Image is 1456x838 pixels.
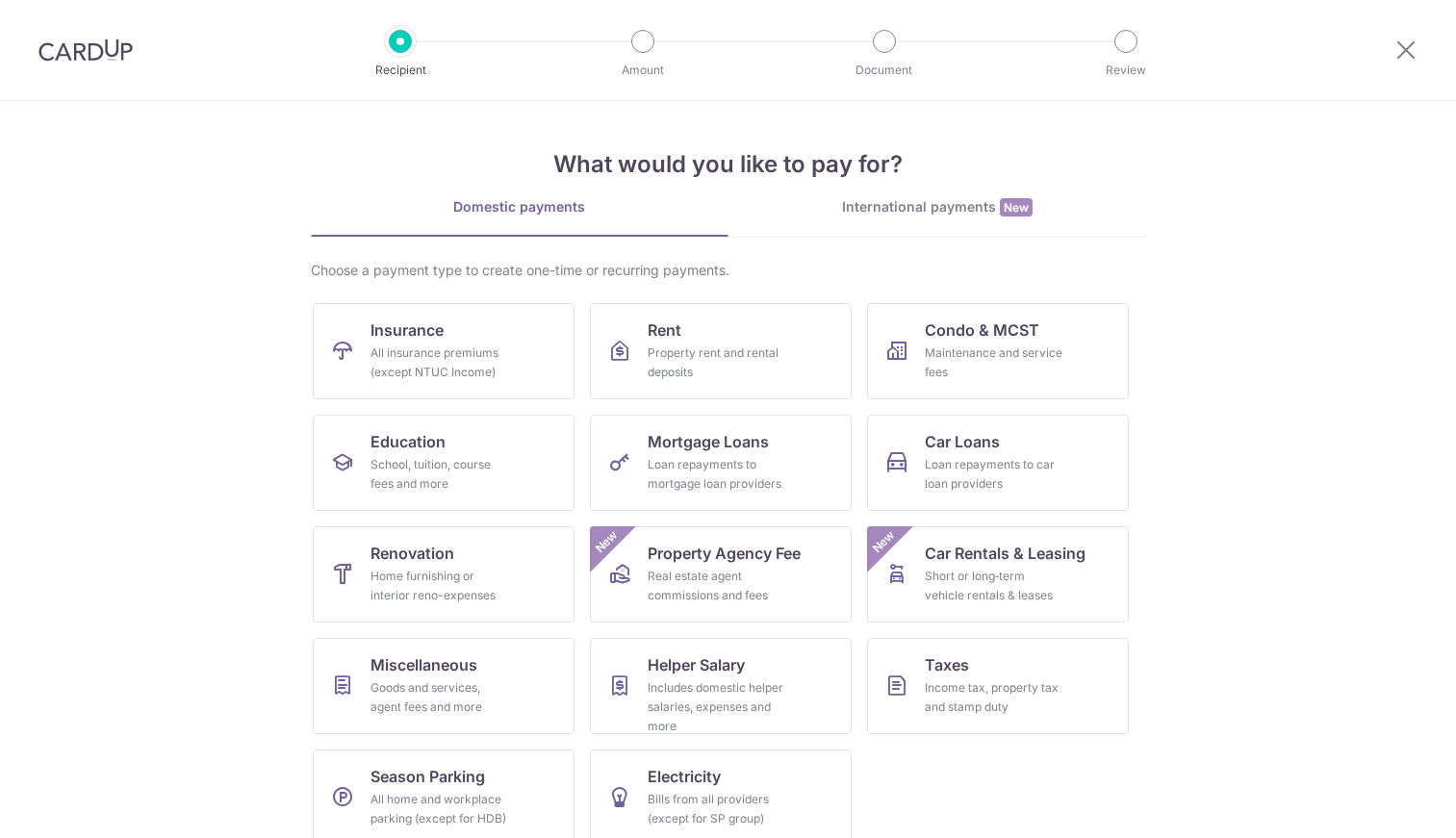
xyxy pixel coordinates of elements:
[1055,61,1197,80] p: Review
[370,430,446,453] span: Education
[38,38,133,62] img: CardUp
[313,303,575,399] a: InsuranceAll insurance premiums (except NTUC Income)
[813,61,956,80] p: Document
[867,526,1129,622] a: Car Rentals & LeasingShort or long‑term vehicle rentals & leasesNew
[648,790,786,828] div: Bills from all providers (except for SP group)
[311,147,1146,182] h4: What would you like to pay for?
[925,343,1063,382] div: Maintenance and service fees
[728,197,1146,217] div: International payments
[370,318,444,342] span: Insurance
[648,765,721,788] span: Electricity
[370,343,509,382] div: All insurance premiums (except NTUC Income)
[590,303,852,399] a: RentProperty rent and rental deposits
[867,638,1129,734] a: TaxesIncome tax, property tax and stamp duty
[590,415,852,511] a: Mortgage LoansLoan repayments to mortgage loan providers
[313,415,575,511] a: EducationSchool, tuition, course fees and more
[925,542,1086,565] span: Car Rentals & Leasing
[648,318,681,342] span: Rent
[648,343,786,382] div: Property rent and rental deposits
[925,567,1063,605] div: Short or long‑term vehicle rentals & leases
[313,638,575,734] a: MiscellaneousGoods and services, agent fees and more
[370,653,477,676] span: Miscellaneous
[867,526,899,558] span: New
[648,653,745,676] span: Helper Salary
[590,526,622,558] span: New
[590,638,852,734] a: Helper SalaryIncludes domestic helper salaries, expenses and more
[925,653,969,676] span: Taxes
[329,61,472,80] p: Recipient
[370,678,509,717] div: Goods and services, agent fees and more
[311,197,728,216] div: Domestic payments
[648,542,801,565] span: Property Agency Fee
[867,303,1129,399] a: Condo & MCSTMaintenance and service fees
[648,430,769,453] span: Mortgage Loans
[590,526,852,622] a: Property Agency FeeReal estate agent commissions and feesNew
[370,790,509,828] div: All home and workplace parking (except for HDB)
[572,61,714,80] p: Amount
[648,678,786,736] div: Includes domestic helper salaries, expenses and more
[370,542,454,565] span: Renovation
[313,526,575,622] a: RenovationHome furnishing or interior reno-expenses
[925,678,1063,717] div: Income tax, property tax and stamp duty
[1333,780,1437,828] iframe: Opens a widget where you can find more information
[648,455,786,494] div: Loan repayments to mortgage loan providers
[925,318,1039,342] span: Condo & MCST
[1000,198,1033,216] span: New
[867,415,1129,511] a: Car LoansLoan repayments to car loan providers
[370,455,509,494] div: School, tuition, course fees and more
[648,567,786,605] div: Real estate agent commissions and fees
[370,765,485,788] span: Season Parking
[925,455,1063,494] div: Loan repayments to car loan providers
[311,261,1146,280] div: Choose a payment type to create one-time or recurring payments.
[925,430,1000,453] span: Car Loans
[370,567,509,605] div: Home furnishing or interior reno-expenses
